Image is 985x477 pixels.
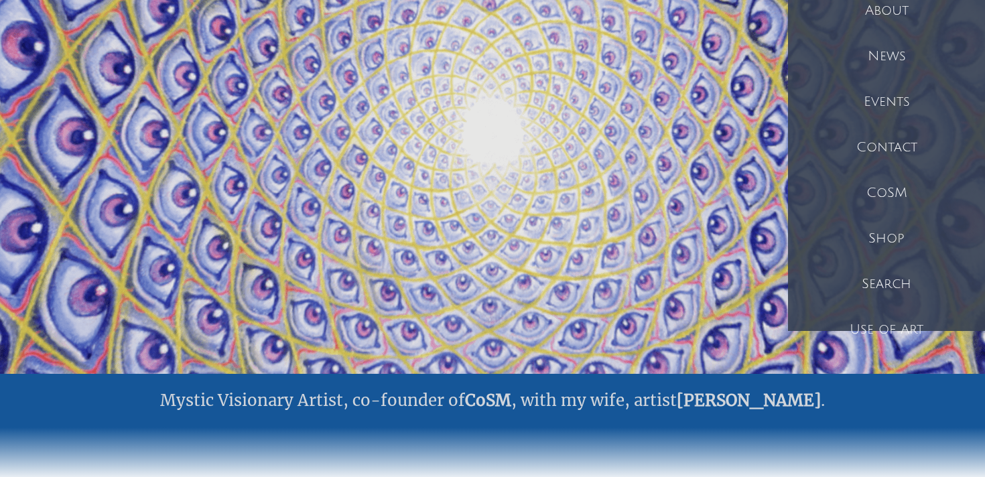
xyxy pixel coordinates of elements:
[788,216,985,261] a: Shop
[677,390,821,411] a: [PERSON_NAME]
[465,390,511,411] a: CoSM
[788,33,985,79] a: News
[788,307,985,352] a: Use of Art
[788,125,985,170] a: Contact
[788,261,985,307] a: Search
[788,79,985,125] a: Events
[788,170,985,216] a: CoSM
